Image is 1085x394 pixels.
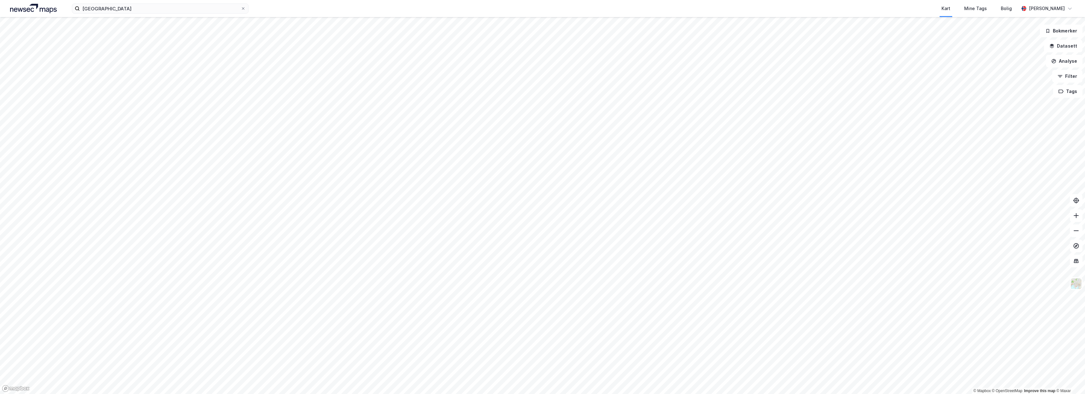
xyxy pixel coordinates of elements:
div: Bolig [1001,5,1012,12]
a: Mapbox homepage [2,385,30,392]
div: [PERSON_NAME] [1029,5,1065,12]
img: Z [1070,278,1082,290]
div: Kart [941,5,950,12]
iframe: Chat Widget [1053,364,1085,394]
input: Søk på adresse, matrikkel, gårdeiere, leietakere eller personer [80,4,241,13]
div: Mine Tags [964,5,987,12]
a: Mapbox [973,389,991,393]
button: Tags [1053,85,1082,98]
button: Bokmerker [1040,25,1082,37]
img: logo.a4113a55bc3d86da70a041830d287a7e.svg [10,4,57,13]
a: Improve this map [1024,389,1055,393]
button: Datasett [1044,40,1082,52]
button: Analyse [1046,55,1082,67]
a: OpenStreetMap [992,389,1023,393]
div: Kontrollprogram for chat [1053,364,1085,394]
button: Filter [1052,70,1082,83]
